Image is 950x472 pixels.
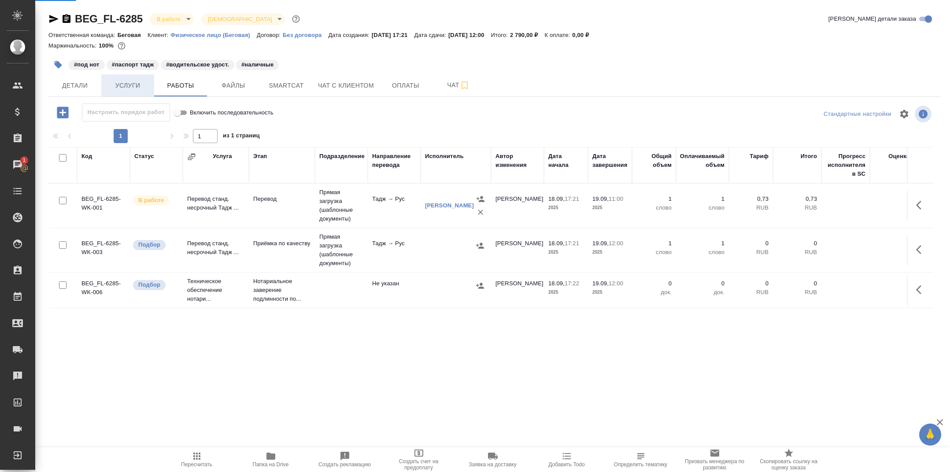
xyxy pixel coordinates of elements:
a: Физическое лицо (Беговая) [170,31,257,38]
p: 2025 [548,203,584,212]
p: #под нот [74,60,100,69]
span: из 1 страниц [223,130,260,143]
p: RUB [777,288,817,297]
p: док. [680,288,725,297]
button: Заявка на доставку [456,447,530,472]
td: [PERSON_NAME] [491,190,544,221]
button: Папка на Drive [234,447,308,472]
button: Здесь прячутся важные кнопки [911,195,932,216]
div: Итого [801,152,817,161]
td: Перевод станд. несрочный Тадж ... [183,190,249,221]
button: Сгруппировать [187,152,196,161]
a: 1 [2,154,33,176]
span: Оплаты [384,80,427,91]
p: 0,73 [777,195,817,203]
span: Добавить Todo [548,461,584,468]
td: BEG_FL-6285-WK-001 [77,190,130,221]
button: Создать счет на предоплату [382,447,456,472]
p: Клиент: [148,32,170,38]
button: Скопировать ссылку на оценку заказа [752,447,826,472]
td: Прямая загрузка (шаблонные документы) [315,184,368,228]
button: Определить тематику [604,447,678,472]
span: Файлы [212,80,255,91]
p: [DATE] 12:00 [448,32,491,38]
span: [PERSON_NAME] детали заказа [828,15,916,23]
p: 17:21 [565,240,579,247]
span: Создать рекламацию [318,461,371,468]
p: 0 [733,279,769,288]
td: Прямая загрузка (шаблонные документы) [315,228,368,272]
p: 2025 [592,288,628,297]
p: док. [636,288,672,297]
p: 12:00 [609,280,623,287]
p: RUB [777,248,817,257]
p: RUB [733,203,769,212]
p: 19.09, [592,195,609,202]
td: Техническое обеспечение нотари... [183,273,249,308]
div: Общий объем [636,152,672,170]
span: Настроить таблицу [894,103,915,125]
p: 1 [636,239,672,248]
p: [DATE] 17:21 [372,32,414,38]
div: Направление перевода [372,152,416,170]
div: В работе [201,13,285,25]
button: Назначить [473,239,487,252]
p: Подбор [138,280,160,289]
div: Оценка [888,152,909,161]
button: Здесь прячутся важные кнопки [911,239,932,260]
button: Создать рекламацию [308,447,382,472]
span: 1 [17,156,31,165]
span: Папка на Drive [253,461,289,468]
p: RUB [733,288,769,297]
p: 0 [680,279,725,288]
div: Автор изменения [495,152,540,170]
p: 2025 [548,248,584,257]
p: Беговая [118,32,148,38]
div: Прогресс исполнителя в SC [826,152,865,178]
span: под нот [68,60,106,68]
p: 0 [733,239,769,248]
p: В работе [138,196,164,205]
p: RUB [777,203,817,212]
svg: Подписаться [459,80,470,91]
p: 1 [680,195,725,203]
div: Можно подбирать исполнителей [132,239,178,251]
a: Без договора [283,31,329,38]
p: 0 [777,279,817,288]
span: Работы [159,80,202,91]
span: Посмотреть информацию [915,106,933,122]
div: Подразделение [319,152,365,161]
p: 19.09, [592,280,609,287]
p: RUB [733,248,769,257]
div: Оплачиваемый объем [680,152,725,170]
button: Добавить Todo [530,447,604,472]
div: Можно подбирать исполнителей [132,279,178,291]
p: Перевод [253,195,311,203]
p: К оплате: [545,32,573,38]
p: #водительское удост. [166,60,229,69]
button: Пересчитать [160,447,234,472]
p: Приёмка по качеству [253,239,311,248]
p: слово [636,203,672,212]
div: Исполнитель [425,152,464,161]
button: Призвать менеджера по развитию [678,447,752,472]
div: Код [81,152,92,161]
button: Назначить [474,192,487,206]
span: 🙏 [923,425,938,444]
td: [PERSON_NAME] [491,275,544,306]
td: BEG_FL-6285-WK-003 [77,235,130,265]
p: слово [680,203,725,212]
span: Детали [54,80,96,91]
a: BEG_FL-6285 [75,13,143,25]
td: [PERSON_NAME] [491,235,544,265]
p: 0 [777,239,817,248]
p: 0 [636,279,672,288]
p: 2025 [548,288,584,297]
p: 0,00 ₽ [572,32,595,38]
div: Статус [134,152,154,161]
span: Скопировать ссылку на оценку заказа [757,458,821,471]
div: Этап [253,152,267,161]
button: 🙏 [919,424,941,446]
p: #наличные [241,60,274,69]
p: Дата создания: [328,32,371,38]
